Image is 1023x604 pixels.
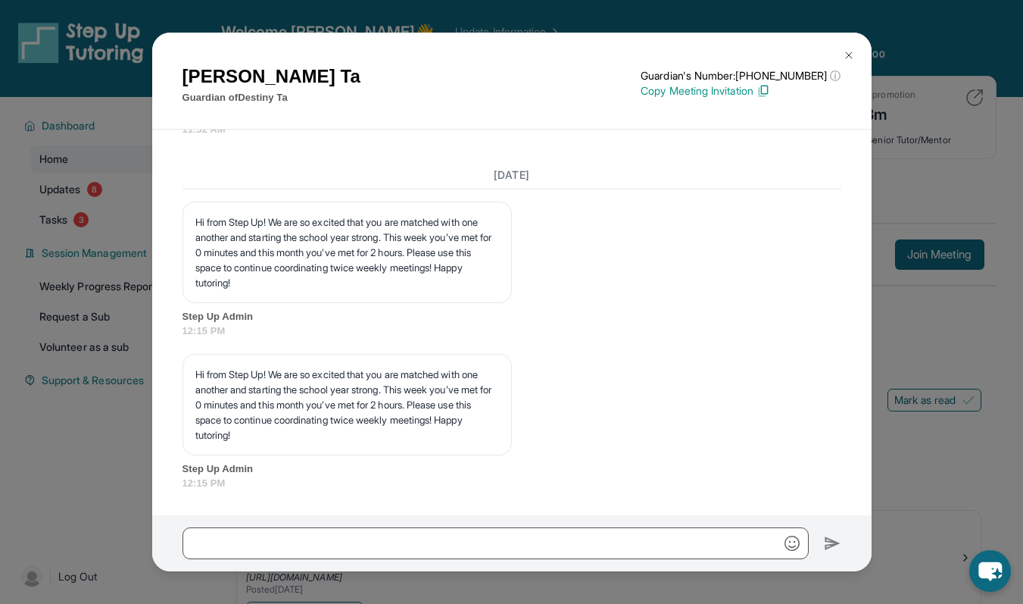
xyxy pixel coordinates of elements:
p: Guardian of Destiny Ta [182,90,360,105]
span: Step Up Admin [182,462,841,477]
span: 12:15 PM [182,476,841,491]
h3: [DATE] [182,167,841,183]
button: chat-button [969,550,1011,592]
span: 12:15 PM [182,324,841,339]
h1: [PERSON_NAME] Ta [182,63,360,90]
img: Send icon [824,534,841,552]
img: Emoji [784,536,800,551]
p: Hi from Step Up! We are so excited that you are matched with one another and starting the school ... [195,214,499,290]
img: Copy Icon [756,84,770,98]
p: Guardian's Number: [PHONE_NUMBER] [641,68,841,83]
span: Step Up Admin [182,309,841,324]
p: Hi from Step Up! We are so excited that you are matched with one another and starting the school ... [195,367,499,443]
img: Close Icon [843,49,855,61]
p: Copy Meeting Invitation [641,83,841,99]
span: ⓘ [830,68,841,83]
